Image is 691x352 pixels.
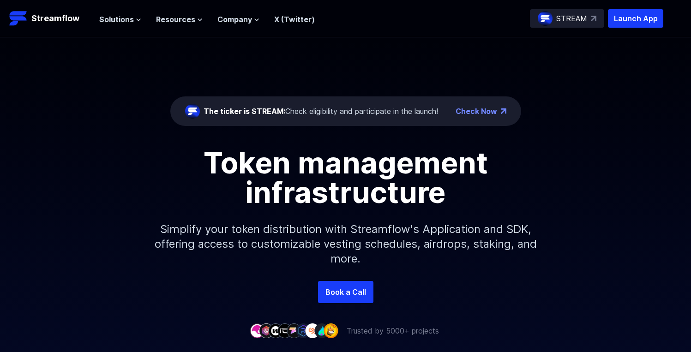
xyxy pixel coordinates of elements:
[456,106,497,117] a: Check Now
[268,323,283,338] img: company-3
[185,104,200,119] img: streamflow-logo-circle.png
[530,9,604,28] a: STREAM
[259,323,274,338] img: company-2
[156,14,203,25] button: Resources
[99,14,134,25] span: Solutions
[217,14,259,25] button: Company
[556,13,587,24] p: STREAM
[9,9,28,28] img: Streamflow Logo
[31,12,79,25] p: Streamflow
[305,323,320,338] img: company-7
[9,9,90,28] a: Streamflow
[287,323,301,338] img: company-5
[314,323,329,338] img: company-8
[99,14,141,25] button: Solutions
[347,325,439,336] p: Trusted by 5000+ projects
[204,106,438,117] div: Check eligibility and participate in the launch!
[250,323,264,338] img: company-1
[138,148,553,207] h1: Token management infrastructure
[324,323,338,338] img: company-9
[318,281,373,303] a: Book a Call
[274,15,315,24] a: X (Twitter)
[608,9,663,28] button: Launch App
[296,323,311,338] img: company-6
[591,16,596,21] img: top-right-arrow.svg
[501,108,506,114] img: top-right-arrow.png
[277,323,292,338] img: company-4
[204,107,285,116] span: The ticker is STREAM:
[156,14,195,25] span: Resources
[217,14,252,25] span: Company
[147,207,544,281] p: Simplify your token distribution with Streamflow's Application and SDK, offering access to custom...
[538,11,553,26] img: streamflow-logo-circle.png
